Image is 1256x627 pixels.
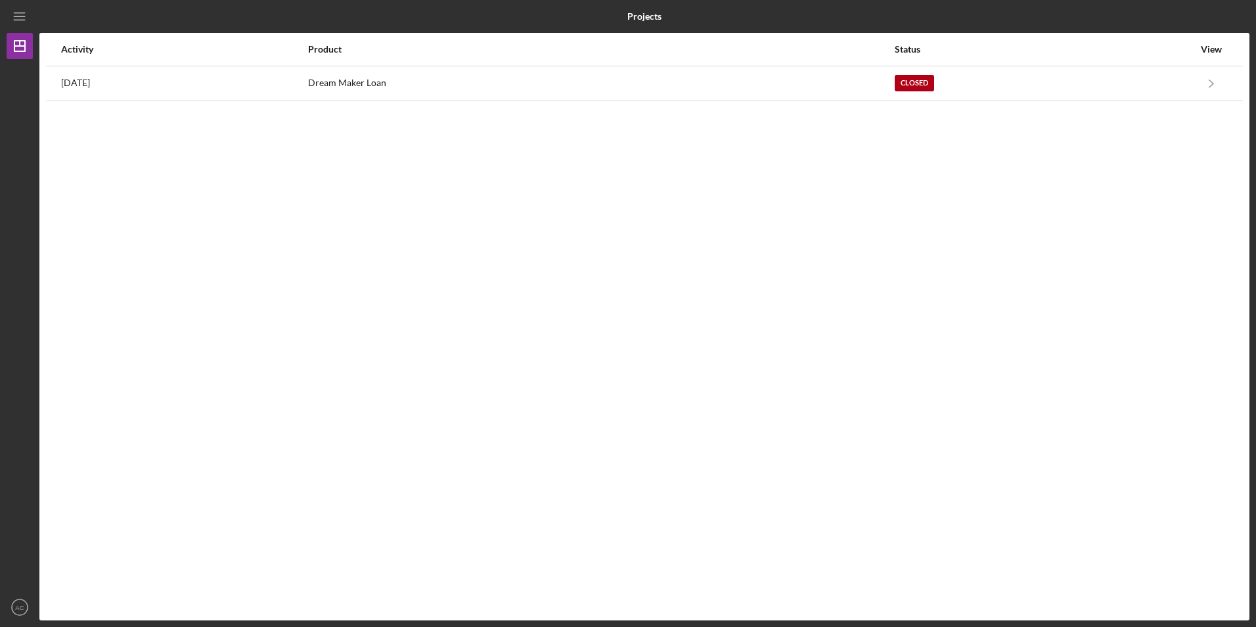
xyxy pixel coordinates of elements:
text: AC [15,604,24,611]
time: 2023-05-22 15:57 [61,78,90,88]
div: Status [895,44,1194,55]
b: Projects [627,11,662,22]
div: Closed [895,75,934,91]
div: Product [308,44,893,55]
div: Dream Maker Loan [308,67,893,100]
div: View [1195,44,1228,55]
div: Activity [61,44,307,55]
button: AC [7,594,33,620]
